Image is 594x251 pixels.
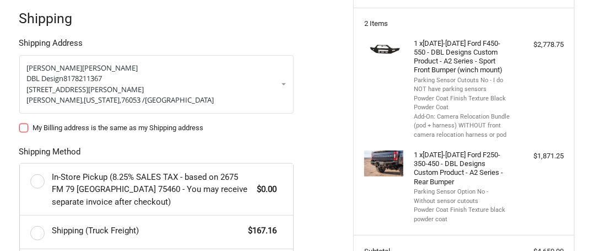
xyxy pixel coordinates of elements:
span: [STREET_ADDRESS][PERSON_NAME] [27,84,144,94]
li: Powder Coat Finish Texture black powder coat [414,206,511,224]
span: DBL Design [27,73,64,83]
span: 8178211367 [64,73,102,83]
li: Add-On: Camera Relocation Bundle (pod + harness) WITHOUT front camera relocation harness or pod [414,113,511,140]
div: $2,778.75 [514,39,564,50]
iframe: Chat Widget [539,198,594,251]
span: [GEOGRAPHIC_DATA] [145,95,214,105]
label: My Billing address is the same as my Shipping address [19,124,294,132]
a: Enter or select a different address [19,55,294,114]
span: $167.16 [243,225,277,237]
li: Parking Sensor Option No - Without sensor cutouts [414,188,511,206]
span: [PERSON_NAME] [27,63,83,73]
h4: 1 x [DATE]-[DATE] Ford F450-550 - DBL Designs Custom Product - A2 Series - Sport Front Bumper (wi... [414,39,511,75]
span: [US_STATE], [84,95,122,105]
div: $1,871.25 [514,151,564,162]
h4: 1 x [DATE]-[DATE] Ford F250-350-450 - DBL Designs Custom Product - A2 Series - Rear Bumper [414,151,511,186]
h3: 2 Items [364,19,564,28]
legend: Shipping Address [19,37,83,55]
span: [PERSON_NAME] [83,63,138,73]
li: Powder Coat Finish Texture Black Powder Coat [414,94,511,113]
h2: Shipping [19,10,84,27]
li: Parking Sensor Cutouts No - I do NOT have parking sensors [414,76,511,94]
span: In-Store Pickup (8.25% SALES TAX - based on 2675 FM 79 [GEOGRAPHIC_DATA] 75460 - You may receive ... [52,171,252,209]
legend: Shipping Method [19,146,81,163]
span: 76053 / [122,95,145,105]
span: $0.00 [252,183,277,196]
span: [PERSON_NAME], [27,95,84,105]
span: Shipping (Truck Freight) [52,225,243,237]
